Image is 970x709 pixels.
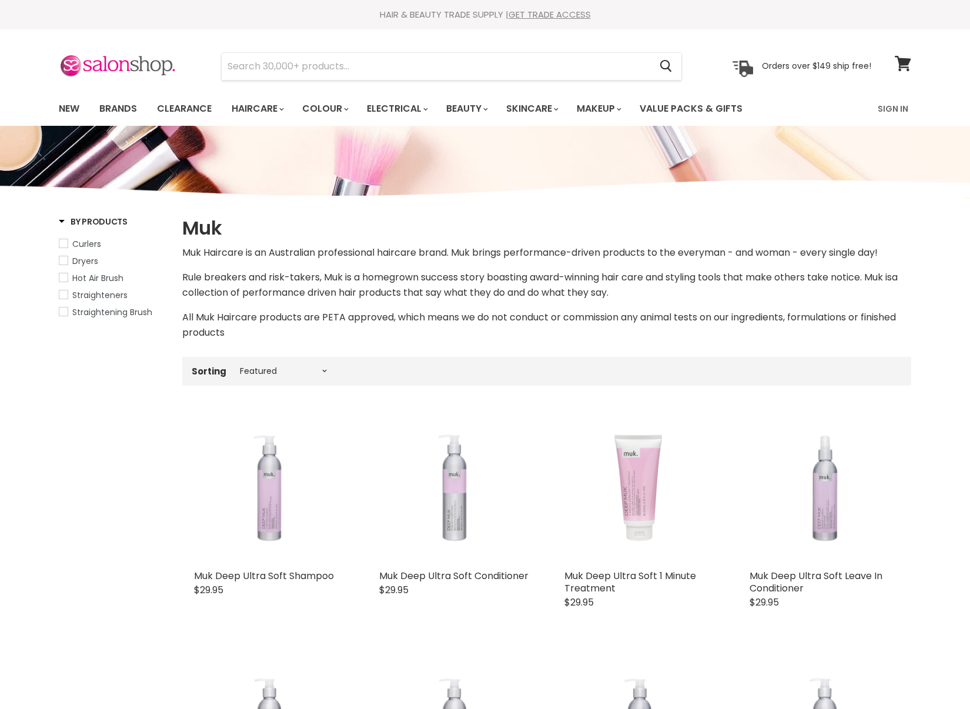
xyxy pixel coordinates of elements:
a: Skincare [497,96,566,121]
img: Muk Deep Ultra Soft Shampoo [194,414,344,564]
a: Muk Deep Ultra Soft Shampoo [194,569,334,583]
a: GET TRADE ACCESS [509,8,591,21]
h3: By Products [59,216,128,228]
label: Sorting [192,366,226,376]
a: Curlers [59,238,168,250]
span: $29.95 [379,583,409,597]
span: $29.95 [750,596,779,609]
a: Clearance [148,96,220,121]
p: a collection of performance driven hair products that say what they do and do what they say. [182,270,911,300]
a: Brands [91,96,146,121]
span: Straighteners [72,289,128,301]
div: HAIR & BEAUTY TRADE SUPPLY | [44,9,926,21]
a: Beauty [437,96,495,121]
span: Curlers [72,238,101,250]
span: $29.95 [194,583,223,597]
button: Search [650,53,681,80]
h1: Muk [182,216,911,240]
span: Straightening Brush [72,306,152,318]
a: Colour [293,96,356,121]
a: Makeup [568,96,628,121]
span: Dryers [72,255,98,267]
a: Muk Deep Ultra Soft 1 Minute Treatment [564,569,696,595]
img: Muk Deep Ultra Soft Conditioner [379,414,529,564]
nav: Main [44,92,926,126]
a: Sign In [871,96,915,121]
form: Product [221,52,682,81]
a: Electrical [358,96,435,121]
a: Straightening Brush [59,306,168,319]
a: Muk Deep Ultra Soft Leave In Conditioner [750,569,882,595]
span: Hot Air Brush [72,272,123,284]
a: Straighteners [59,289,168,302]
a: Value Packs & Gifts [631,96,751,121]
span: Muk Haircare is an Australian professional haircare brand. Muk brings performance-driven products... [182,246,878,259]
img: Muk Deep Ultra Soft 1 Minute Treatment [564,414,714,564]
span: Rule breakers and risk-takers, Muk is a homegrown success story boasting award-winning hair care ... [182,270,892,284]
input: Search [222,53,650,80]
img: Muk Deep Ultra Soft Leave In Conditioner [750,414,899,564]
a: Dryers [59,255,168,267]
span: All Muk Haircare products are PETA approved, which means we do not conduct or commission any anim... [182,310,896,339]
a: Muk Deep Ultra Soft Conditioner [379,569,529,583]
p: Orders over $149 ship free! [762,61,871,71]
span: $29.95 [564,596,594,609]
a: New [50,96,88,121]
a: Haircare [223,96,291,121]
ul: Main menu [50,92,811,126]
a: Hot Air Brush [59,272,168,285]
